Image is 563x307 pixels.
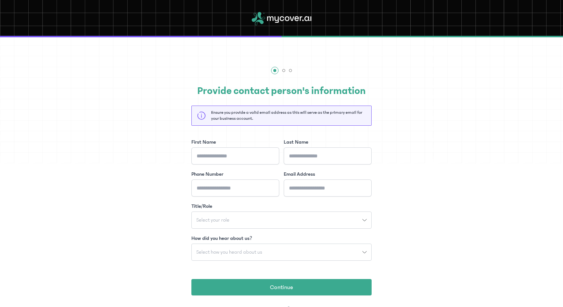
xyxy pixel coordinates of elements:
span: Select your role [192,217,234,223]
h2: Provide contact person's information [191,83,372,99]
button: Select your role [191,212,372,229]
label: How did you hear about us? [191,235,252,242]
button: Continue [191,279,372,295]
label: Phone Number [191,170,223,178]
button: Select how you heard about us [191,244,372,261]
label: Email Address [284,170,315,178]
label: First Name [191,138,216,146]
span: Select how you heard about us [192,250,267,255]
label: Title/Role [191,203,212,210]
span: Continue [270,283,293,292]
p: Ensure you provide a valid email address as this will serve as the primary email for your busines... [211,110,366,122]
label: Last Name [284,138,308,146]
